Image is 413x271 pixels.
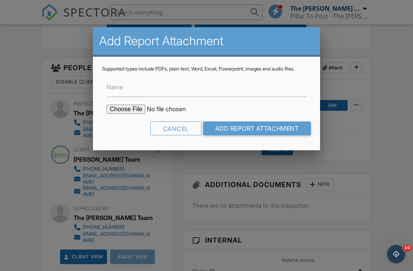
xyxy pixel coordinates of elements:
[99,33,314,49] h2: Add Report Attachment
[150,122,202,135] div: Cancel
[403,245,411,251] span: 10
[102,66,311,72] div: Supported types include PDFs, plain text, Word, Excel, Powerpoint, images and audio files.
[107,83,123,91] label: Name
[203,122,311,135] input: Add Report Attachment
[387,245,405,263] iframe: Intercom live chat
